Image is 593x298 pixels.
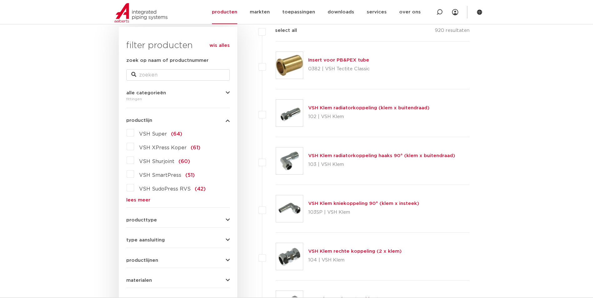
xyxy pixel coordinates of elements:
[178,159,190,164] span: (60)
[126,91,230,95] button: alle categorieën
[276,100,303,127] img: Thumbnail for VSH Klem radiatorkoppeling (klem x buitendraad)
[126,118,230,123] button: productlijn
[126,198,230,202] a: lees meer
[126,258,158,263] span: productlijnen
[139,173,181,178] span: VSH SmartPress
[308,249,402,254] a: VSH Klem rechte koppeling (2 x klem)
[308,153,455,158] a: VSH Klem radiatorkoppeling haaks 90° (klem x buitendraad)
[139,159,174,164] span: VSH Shurjoint
[139,145,187,150] span: VSH XPress Koper
[276,52,303,79] img: Thumbnail for Insert voor PB&PEX tube
[126,95,230,103] div: fittingen
[195,186,206,191] span: (42)
[126,218,157,222] span: producttype
[126,57,209,64] label: zoek op naam of productnummer
[191,145,200,150] span: (61)
[308,58,369,62] a: Insert voor PB&PEX tube
[276,147,303,174] img: Thumbnail for VSH Klem radiatorkoppeling haaks 90° (klem x buitendraad)
[185,173,195,178] span: (51)
[276,195,303,222] img: Thumbnail for VSH Klem kniekoppeling 90° (klem x insteek)
[126,258,230,263] button: productlijnen
[126,238,165,242] span: type aansluiting
[126,238,230,242] button: type aansluiting
[308,112,430,122] p: 102 | VSH Klem
[126,69,230,81] input: zoeken
[276,243,303,270] img: Thumbnail for VSH Klem rechte koppeling (2 x klem)
[308,201,419,206] a: VSH Klem kniekoppeling 90° (klem x insteek)
[126,91,166,95] span: alle categorieën
[126,39,230,52] h3: filter producten
[209,42,230,49] a: wis alles
[308,106,430,110] a: VSH Klem radiatorkoppeling (klem x buitendraad)
[308,64,370,74] p: 0382 | VSH Tectite Classic
[171,132,182,137] span: (64)
[308,255,402,265] p: 104 | VSH Klem
[139,186,191,191] span: VSH SudoPress RVS
[126,218,230,222] button: producttype
[308,160,455,170] p: 103 | VSH Klem
[126,118,152,123] span: productlijn
[266,27,297,34] label: select all
[126,278,230,283] button: materialen
[308,207,419,217] p: 103SP | VSH Klem
[126,278,152,283] span: materialen
[435,27,470,37] p: 920 resultaten
[139,132,167,137] span: VSH Super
